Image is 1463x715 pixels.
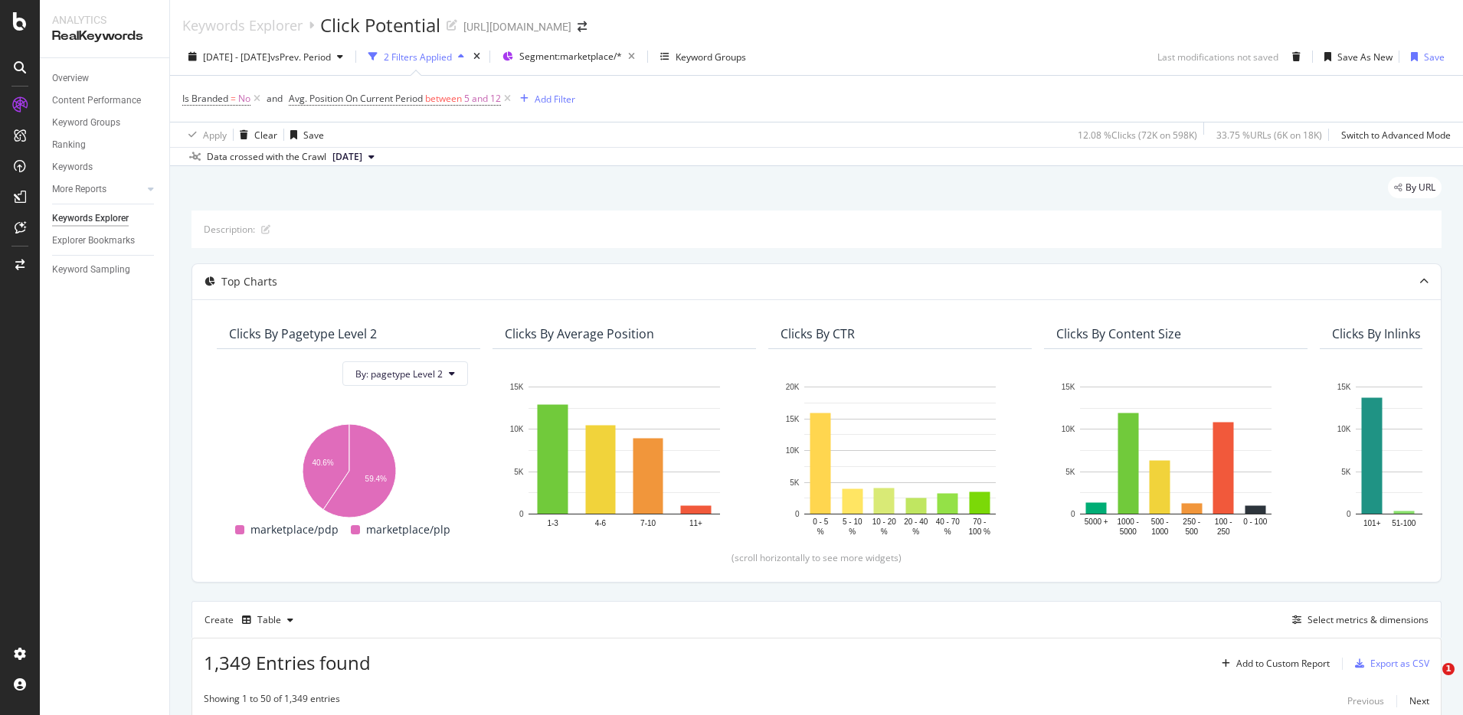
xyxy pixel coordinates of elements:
svg: A chart. [229,416,468,521]
div: Export as CSV [1370,657,1429,670]
span: Segment: marketplace/* [519,50,622,63]
text: 1-3 [547,518,558,527]
button: [DATE] [326,148,381,166]
div: RealKeywords [52,28,157,45]
text: 500 [1185,527,1198,536]
span: marketplace/pdp [250,521,339,539]
div: Add to Custom Report [1236,659,1330,668]
text: 15K [1062,383,1075,391]
div: Ranking [52,137,86,153]
div: Explorer Bookmarks [52,233,135,249]
button: Save [1405,44,1445,69]
text: 5K [1341,467,1351,475]
button: and [267,91,283,106]
button: [DATE] - [DATE]vsPrev. Period [182,44,349,69]
text: 101+ [1363,518,1381,527]
div: Showing 1 to 50 of 1,349 entries [204,692,340,710]
text: 0 [1071,510,1075,518]
div: Clicks By Content Size [1056,326,1181,341]
text: 40 - 70 [936,517,961,526]
div: Create [205,608,299,632]
text: 59.4% [365,475,387,483]
div: Add Filter [535,93,575,106]
div: Next [1409,694,1429,707]
div: Previous [1347,694,1384,707]
div: Clicks By CTR [781,326,855,341]
text: 250 [1217,527,1230,536]
text: 5K [514,467,524,475]
button: Segment:marketplace/* [496,44,641,69]
svg: A chart. [781,379,1020,539]
div: Clicks By Average Position [505,326,654,341]
text: 100 - [1215,517,1232,526]
text: 20K [786,383,800,391]
text: 0 [1347,510,1351,518]
a: Keywords Explorer [182,17,303,34]
text: 0 - 5 [813,517,828,526]
span: No [238,88,250,109]
div: and [267,92,283,105]
a: Content Performance [52,93,159,109]
text: 5K [790,478,800,486]
div: Last modifications not saved [1157,51,1278,64]
div: A chart. [1056,379,1295,539]
text: 15K [510,383,524,391]
div: Overview [52,70,89,87]
a: Keyword Groups [52,115,159,131]
div: Description: [204,223,255,236]
div: 12.08 % Clicks ( 72K on 598K ) [1078,129,1197,142]
button: Save As New [1318,44,1393,69]
text: 4-6 [595,518,607,527]
div: legacy label [1388,177,1442,198]
div: Click Potential [320,12,440,38]
a: Keyword Sampling [52,262,159,278]
text: 250 - [1183,517,1200,526]
a: Ranking [52,137,159,153]
div: times [470,49,483,64]
span: By: pagetype Level 2 [355,367,443,380]
div: Analytics [52,12,157,28]
text: % [817,527,824,536]
div: Save [1424,51,1445,64]
div: Switch to Advanced Mode [1341,129,1451,142]
span: Is Branded [182,92,228,105]
div: Apply [203,129,227,142]
svg: A chart. [505,379,744,539]
text: 51-100 [1392,518,1416,527]
div: Keyword Groups [52,115,120,131]
button: Add to Custom Report [1216,651,1330,676]
a: Keywords [52,159,159,175]
button: Apply [182,122,227,147]
text: 0 [519,510,524,518]
div: [URL][DOMAIN_NAME] [463,19,571,34]
text: 0 - 100 [1243,517,1268,526]
text: 1000 [1151,527,1169,536]
div: Save [303,129,324,142]
div: Clicks By Inlinks [1332,326,1421,341]
div: Keywords Explorer [52,211,129,227]
button: Next [1409,692,1429,710]
div: Clicks By pagetype Level 2 [229,326,377,341]
span: [DATE] - [DATE] [203,51,270,64]
span: = [231,92,236,105]
span: 5 and 12 [464,88,501,109]
span: 1,349 Entries found [204,650,371,675]
div: Select metrics & dimensions [1308,613,1429,626]
text: 40.6% [312,459,333,467]
a: Overview [52,70,159,87]
text: 5000 + [1085,517,1108,526]
a: Keywords Explorer [52,211,159,227]
text: 10 - 20 [872,517,897,526]
a: Explorer Bookmarks [52,233,159,249]
text: % [912,527,919,536]
text: 15K [1337,383,1351,391]
text: 10K [786,446,800,455]
div: Clear [254,129,277,142]
text: 5000 [1120,527,1137,536]
span: 1 [1442,663,1455,675]
text: 0 [795,510,800,518]
span: marketplace/plp [366,521,450,539]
